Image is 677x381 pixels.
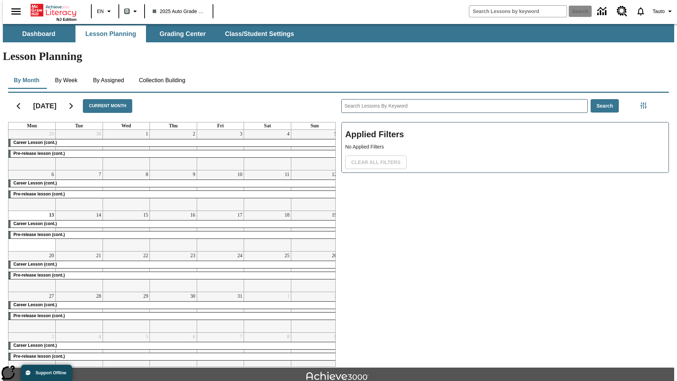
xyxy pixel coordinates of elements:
a: October 11, 2025 [283,170,291,179]
a: October 15, 2025 [142,211,150,219]
td: November 1, 2025 [244,292,291,333]
td: October 3, 2025 [197,130,244,170]
td: November 8, 2025 [244,333,291,373]
button: Filters Side menu [636,98,651,113]
button: Previous [10,97,28,115]
div: Pre-release lesson (cont.) [8,313,338,320]
td: October 21, 2025 [56,252,103,292]
h2: [DATE] [33,102,56,110]
td: November 2, 2025 [291,292,338,333]
a: Resource Center, Will open in new tab [612,2,632,21]
a: Tuesday [74,122,84,129]
a: October 21, 2025 [95,252,103,260]
span: Career Lesson (cont.) [13,262,57,267]
a: November 4, 2025 [97,333,103,341]
span: 2025 Auto Grade 1 B [153,8,205,15]
button: Grading Center [147,25,218,42]
span: Career Lesson (cont.) [13,302,57,307]
div: Calendar [2,90,336,367]
td: September 30, 2025 [56,130,103,170]
a: Saturday [263,122,272,129]
div: Career Lesson (cont.) [8,302,338,309]
a: October 14, 2025 [95,211,103,219]
span: Career Lesson (cont.) [13,181,57,186]
td: October 17, 2025 [197,211,244,252]
button: By Month [8,72,45,89]
a: Data Center [593,2,612,21]
a: October 12, 2025 [330,170,338,179]
td: October 16, 2025 [150,211,197,252]
td: October 12, 2025 [291,170,338,211]
button: Current Month [83,99,132,113]
a: Thursday [167,122,179,129]
span: Career Lesson (cont.) [13,221,57,226]
td: October 27, 2025 [8,292,56,333]
td: October 22, 2025 [103,252,150,292]
button: Open side menu [6,1,26,22]
a: October 7, 2025 [97,170,103,179]
button: Collection Building [133,72,191,89]
td: October 10, 2025 [197,170,244,211]
button: Boost Class color is gray green. Change class color [121,5,142,18]
span: Tauto [653,8,665,15]
td: October 1, 2025 [103,130,150,170]
td: October 5, 2025 [291,130,338,170]
td: October 6, 2025 [8,170,56,211]
span: Dashboard [22,30,55,38]
a: October 6, 2025 [50,170,55,179]
td: October 2, 2025 [150,130,197,170]
div: Pre-release lesson (cont.) [8,150,338,157]
a: Notifications [632,2,650,20]
div: SubNavbar [3,24,674,42]
button: Profile/Settings [650,5,677,18]
a: October 2, 2025 [191,130,197,138]
a: September 29, 2025 [48,130,55,138]
td: October 13, 2025 [8,211,56,252]
a: October 16, 2025 [189,211,197,219]
td: November 5, 2025 [103,333,150,373]
a: October 30, 2025 [189,292,197,301]
a: Monday [26,122,38,129]
div: Pre-release lesson (cont.) [8,272,338,279]
td: October 28, 2025 [56,292,103,333]
td: October 14, 2025 [56,211,103,252]
a: November 8, 2025 [286,333,291,341]
td: October 4, 2025 [244,130,291,170]
td: November 9, 2025 [291,333,338,373]
a: October 31, 2025 [236,292,244,301]
a: October 18, 2025 [283,211,291,219]
a: October 22, 2025 [142,252,150,260]
a: October 9, 2025 [191,170,197,179]
div: Career Lesson (cont.) [8,261,338,268]
a: October 10, 2025 [236,170,244,179]
td: October 19, 2025 [291,211,338,252]
td: November 7, 2025 [197,333,244,373]
a: Home [31,3,77,17]
div: Home [31,2,77,22]
div: Career Lesson (cont.) [8,220,338,228]
div: Pre-release lesson (cont.) [8,231,338,238]
span: B [125,7,129,16]
a: October 3, 2025 [238,130,244,138]
button: Support Offline [21,365,72,381]
td: October 25, 2025 [244,252,291,292]
td: November 3, 2025 [8,333,56,373]
a: October 24, 2025 [236,252,244,260]
span: EN [97,8,104,15]
span: Class/Student Settings [225,30,294,38]
td: October 26, 2025 [291,252,338,292]
td: October 8, 2025 [103,170,150,211]
a: October 28, 2025 [95,292,103,301]
a: Friday [216,122,225,129]
a: October 20, 2025 [48,252,55,260]
div: Career Lesson (cont.) [8,342,338,349]
a: October 29, 2025 [142,292,150,301]
button: Search [591,99,619,113]
p: No Applied Filters [345,143,665,151]
a: November 3, 2025 [50,333,55,341]
td: November 6, 2025 [150,333,197,373]
div: Applied Filters [341,122,669,173]
div: Search [336,90,669,367]
h2: Applied Filters [345,126,665,143]
td: October 7, 2025 [56,170,103,211]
